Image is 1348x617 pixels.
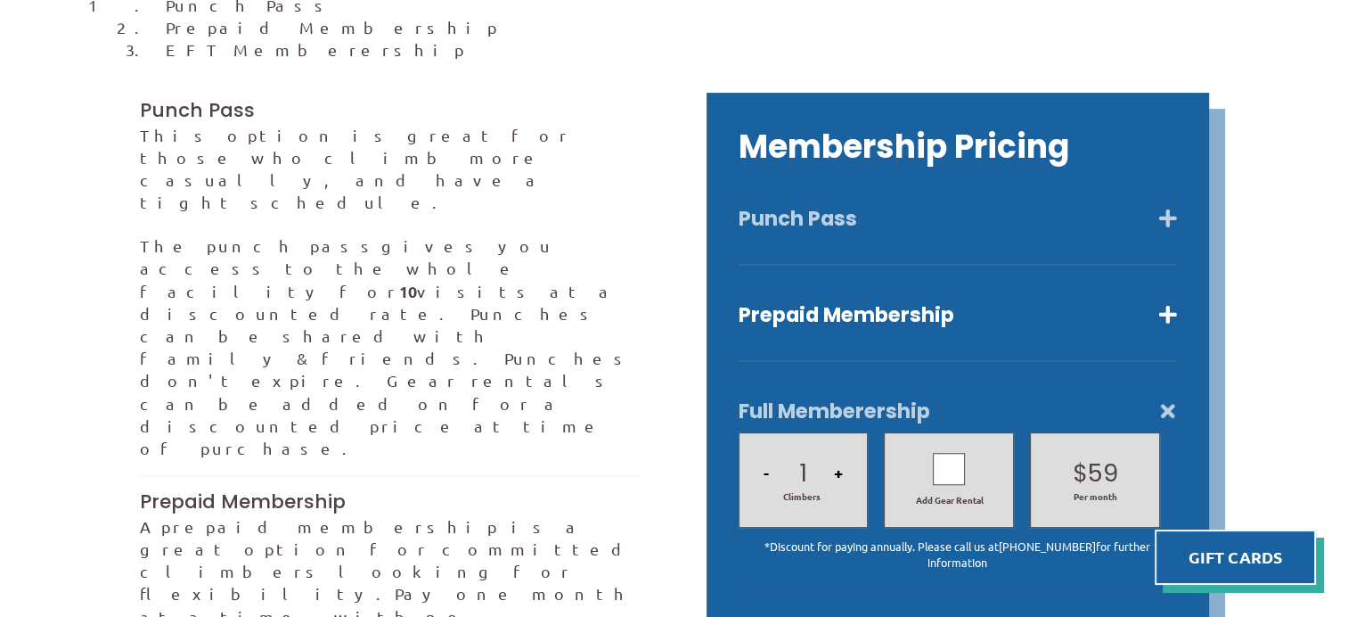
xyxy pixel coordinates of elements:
[999,539,1096,554] a: [PHONE_NUMBER]
[739,125,1177,169] h2: Membership Pricing
[140,234,642,459] p: The punch pass
[166,38,1208,61] li: EFT Memberership
[747,457,859,490] h2: 1
[1039,457,1151,490] h2: $
[140,97,642,124] h3: Punch Pass
[140,124,642,214] p: This option is great for those who climb more casually, and have a tight schedule.
[893,494,1005,506] span: Add Gear Rental
[782,490,820,503] span: Climbers
[399,281,417,301] strong: 10
[140,517,639,604] span: A prepaid membership is a great option for committed climbers looking for flexibility.
[758,442,774,503] button: -
[140,489,642,515] h3: Prepaid Membership
[829,442,848,503] button: +
[1088,457,1118,490] p: 59
[140,236,634,457] span: gives you access to the whole facility for visits at a discounted rate. Punches can be shared wit...
[166,16,1208,38] li: Prepaid Membership
[739,539,1177,570] p: *Discount for paying annually. Please call us at for further information
[1048,490,1142,503] span: Per month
